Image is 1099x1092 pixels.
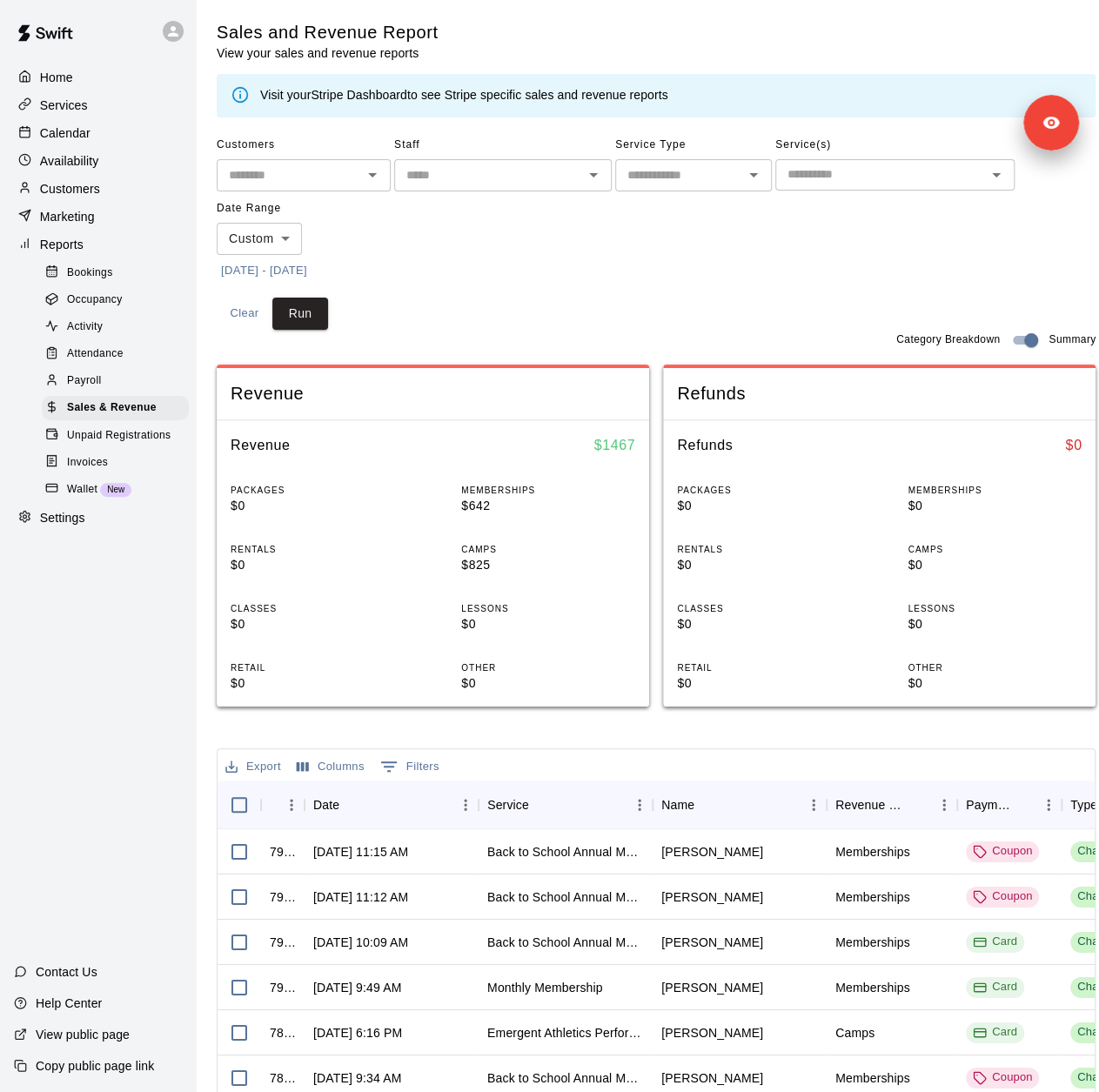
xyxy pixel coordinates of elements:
div: Cindy Starr [661,843,763,861]
div: Visit your to see Stripe specific sales and revenue reports [260,86,668,105]
div: Back to School Annual Membership [487,888,644,906]
p: $825 [461,556,635,574]
button: [DATE] - [DATE] [217,258,312,285]
a: Marketing [14,204,182,230]
span: Bookings [67,265,113,282]
p: Marketing [40,208,95,225]
div: Sep 2, 2025, 9:49 AM [313,979,401,996]
a: Payroll [42,368,196,395]
p: LESSONS [908,602,1082,615]
button: Export [221,754,285,780]
button: Menu [452,792,479,818]
span: Occupancy [67,291,123,309]
div: Revenue Category [835,780,907,829]
a: Bookings [42,259,196,286]
p: $0 [677,497,851,515]
span: Wallet [67,481,97,499]
div: Date [305,780,479,829]
div: Coupon [973,843,1032,860]
button: Menu [627,792,653,818]
p: View your sales and revenue reports [217,44,439,62]
span: Customers [217,131,391,159]
p: $0 [677,615,851,633]
a: Invoices [42,449,196,476]
div: Emergent Athletics Performance Training (Jake Dyson) [487,1024,644,1042]
div: 785156 [270,1024,296,1042]
div: Revenue Category [827,780,957,829]
div: Payment Method [957,780,1062,829]
p: Settings [40,509,85,526]
button: Menu [278,792,305,818]
h6: $ 1467 [593,434,635,457]
div: 792215 [270,979,296,996]
h6: Revenue [231,434,291,457]
span: Refunds [677,382,1082,405]
div: Type [1070,780,1097,829]
button: Open [984,163,1009,187]
a: Availability [14,148,182,174]
div: Coupon [973,1069,1032,1086]
button: Open [741,163,766,187]
a: Calendar [14,120,182,146]
div: Memberships [835,934,910,951]
div: Sep 2, 2025, 10:09 AM [313,934,408,951]
div: 783846 [270,1069,296,1087]
div: Memberships [835,888,910,906]
button: Run [272,298,328,330]
div: Coupon [973,888,1032,905]
div: Name [661,780,694,829]
h6: $ 0 [1065,434,1082,457]
p: Help Center [36,995,102,1012]
p: MEMBERSHIPS [461,484,635,497]
p: Availability [40,152,99,170]
div: Card [973,979,1017,995]
p: CAMPS [461,543,635,556]
p: $0 [677,556,851,574]
div: Invoices [42,451,189,475]
a: Reports [14,231,182,258]
a: Attendance [42,341,196,368]
p: $0 [908,556,1082,574]
div: WalletNew [42,478,189,502]
p: Copy public page link [36,1057,154,1075]
a: Occupancy [42,286,196,313]
div: Service [479,780,653,829]
div: Back to School Annual Membership [487,843,644,861]
div: Customers [14,176,182,202]
h6: Refunds [677,434,733,457]
span: Unpaid Registrations [67,427,171,445]
p: RETAIL [677,661,851,674]
div: Gary Voss [661,934,763,951]
div: Sep 2, 2025, 11:12 AM [313,888,408,906]
button: Menu [801,792,827,818]
span: Summary [1049,332,1096,349]
p: OTHER [908,661,1082,674]
div: Card [973,934,1017,950]
div: Memberships [835,1069,910,1087]
button: Sort [339,793,364,817]
a: Activity [42,314,196,341]
div: Dave Yanecek [661,1069,763,1087]
p: Contact Us [36,963,97,981]
div: Settings [14,506,182,532]
p: Customers [40,180,100,198]
a: Home [14,64,182,90]
div: Back to School Annual Membership [487,934,644,951]
p: Reports [40,236,84,253]
span: Sales & Revenue [67,399,157,417]
p: Calendar [40,124,90,142]
div: Michelle Densmore [661,1024,763,1042]
div: Sep 2, 2025, 11:15 AM [313,843,408,861]
p: $0 [908,497,1082,515]
div: Aug 29, 2025, 6:16 PM [313,1024,402,1042]
span: Activity [67,318,103,336]
p: CLASSES [231,602,405,615]
div: Mark Lowe [661,888,763,906]
p: RETAIL [231,661,405,674]
button: Sort [1011,793,1035,817]
div: InvoiceId [261,780,305,829]
p: RENTALS [677,543,851,556]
